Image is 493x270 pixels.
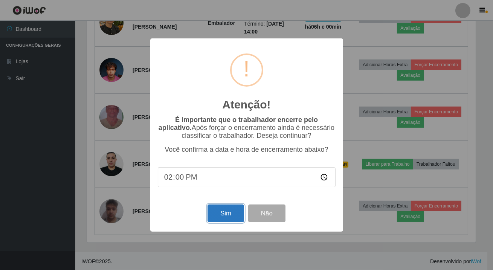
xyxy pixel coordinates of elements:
p: Após forçar o encerramento ainda é necessário classificar o trabalhador. Deseja continuar? [158,116,336,140]
button: Não [248,204,285,222]
p: Você confirma a data e hora de encerramento abaixo? [158,146,336,154]
button: Sim [208,204,244,222]
b: É importante que o trabalhador encerre pelo aplicativo. [159,116,318,131]
h2: Atenção! [222,98,270,111]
